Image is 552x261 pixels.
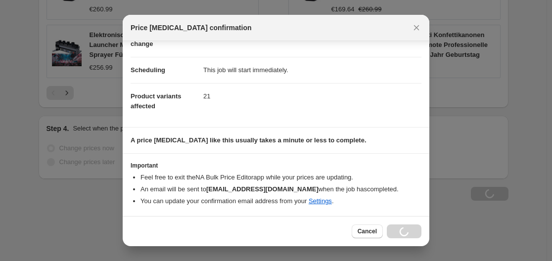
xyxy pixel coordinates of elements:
button: Close [410,21,423,35]
li: You can update your confirmation email address from your . [140,196,421,206]
b: [EMAIL_ADDRESS][DOMAIN_NAME] [206,185,319,193]
li: An email will be sent to when the job has completed . [140,184,421,194]
span: Scheduling [131,66,165,74]
b: A price [MEDICAL_DATA] like this usually takes a minute or less to complete. [131,136,367,144]
span: Price [MEDICAL_DATA] confirmation [131,23,252,33]
dd: This job will start immediately. [203,57,421,83]
span: Product variants affected [131,92,182,110]
button: Cancel [352,224,383,238]
h3: Important [131,162,421,170]
a: Settings [309,197,332,205]
span: Cancel [358,227,377,235]
dd: 21 [203,83,421,109]
li: Feel free to exit the NA Bulk Price Editor app while your prices are updating. [140,173,421,182]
